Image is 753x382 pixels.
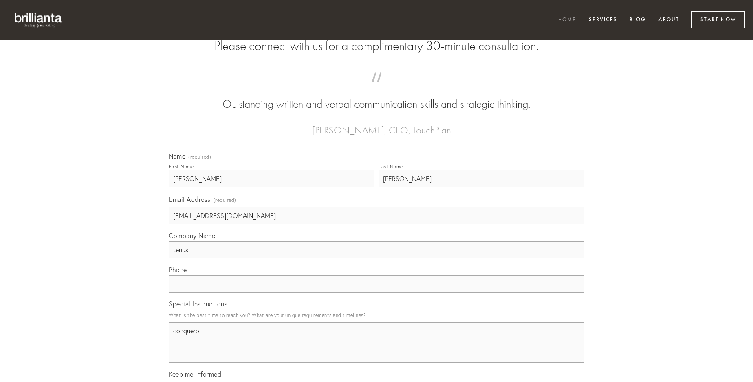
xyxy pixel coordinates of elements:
[583,13,623,27] a: Services
[169,231,215,240] span: Company Name
[182,81,571,96] span: “
[8,8,69,32] img: brillianta - research, strategy, marketing
[691,11,745,28] a: Start Now
[553,13,581,27] a: Home
[182,81,571,112] blockquote: Outstanding written and verbal communication skills and strategic thinking.
[379,164,403,170] div: Last Name
[169,152,185,160] span: Name
[653,13,685,27] a: About
[624,13,651,27] a: Blog
[169,164,194,170] div: First Name
[169,266,187,274] span: Phone
[169,370,221,378] span: Keep me informed
[169,322,584,363] textarea: conqueror
[182,112,571,138] figcaption: — [PERSON_NAME], CEO, TouchPlan
[169,195,211,203] span: Email Address
[169,38,584,54] h2: Please connect with us for a complimentary 30-minute consultation.
[188,155,211,159] span: (required)
[169,300,227,308] span: Special Instructions
[169,310,584,321] p: What is the best time to reach you? What are your unique requirements and timelines?
[214,194,236,205] span: (required)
